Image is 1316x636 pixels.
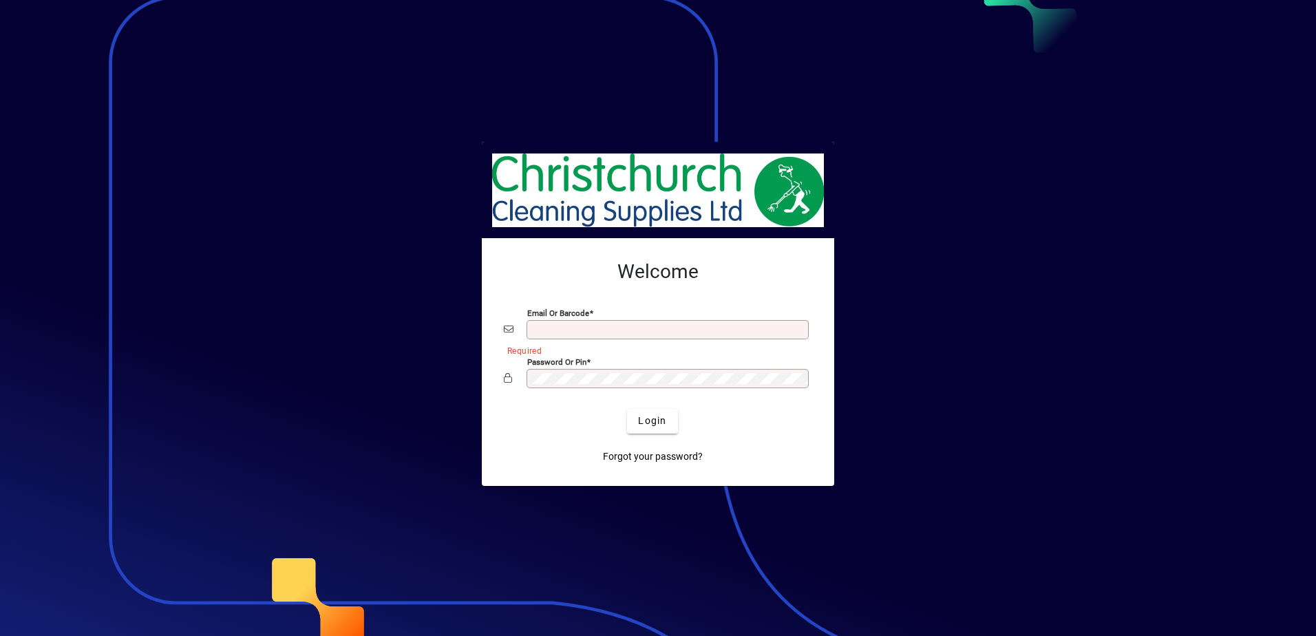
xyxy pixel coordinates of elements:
[603,449,703,464] span: Forgot your password?
[627,409,677,434] button: Login
[527,357,586,366] mat-label: Password or Pin
[597,445,708,469] a: Forgot your password?
[638,414,666,428] span: Login
[507,343,801,357] mat-error: Required
[527,308,589,317] mat-label: Email or Barcode
[504,260,812,284] h2: Welcome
